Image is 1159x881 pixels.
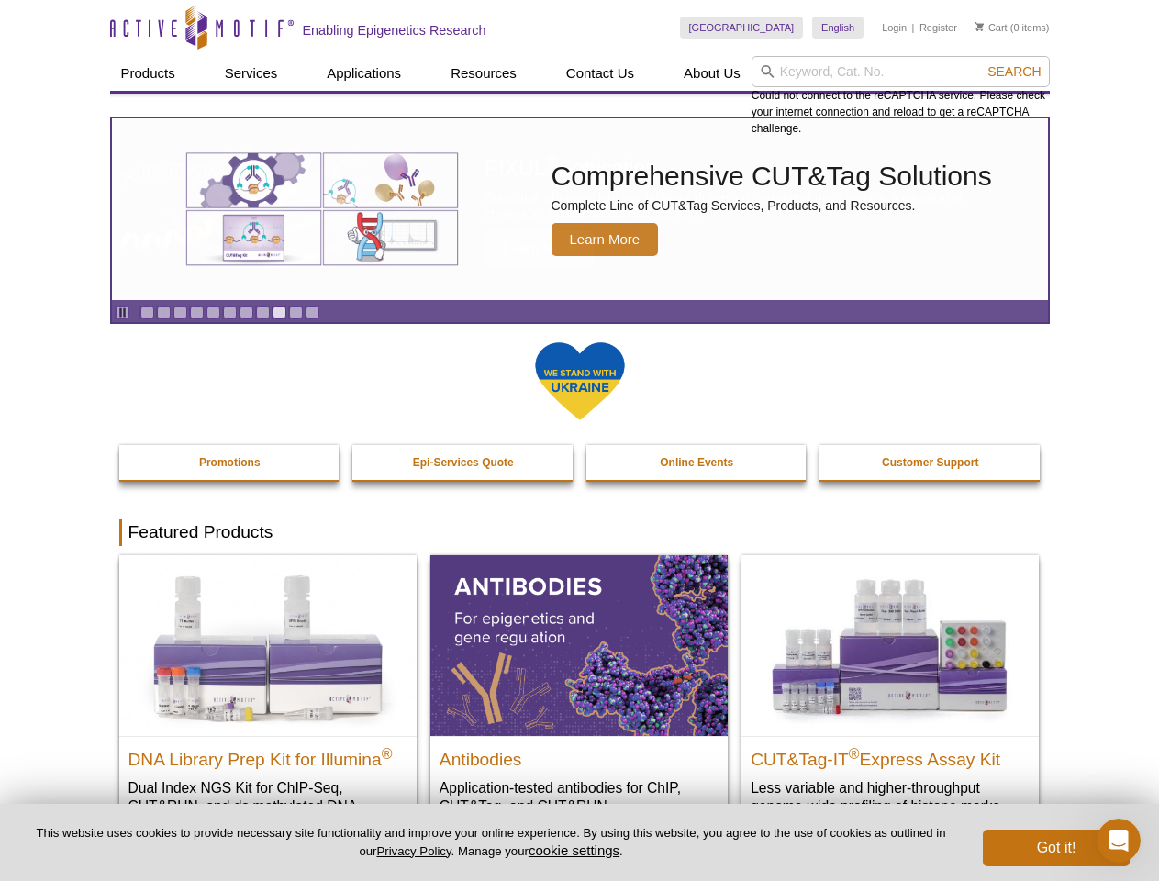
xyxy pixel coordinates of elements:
[240,306,253,319] a: Go to slide 7
[552,197,992,214] p: Complete Line of CUT&Tag Services, Products, and Resources.
[128,742,407,769] h2: DNA Library Prep Kit for Illumina
[812,17,864,39] a: English
[975,22,984,31] img: Your Cart
[529,842,619,858] button: cookie settings
[919,21,957,34] a: Register
[316,56,412,91] a: Applications
[752,56,1050,87] input: Keyword, Cat. No.
[376,844,451,858] a: Privacy Policy
[912,17,915,39] li: |
[173,306,187,319] a: Go to slide 3
[983,830,1130,866] button: Got it!
[1097,819,1141,863] iframe: Intercom live chat
[849,745,860,761] sup: ®
[440,56,528,91] a: Resources
[975,21,1008,34] a: Cart
[586,445,808,480] a: Online Events
[256,306,270,319] a: Go to slide 8
[430,555,728,735] img: All Antibodies
[741,555,1039,735] img: CUT&Tag-IT® Express Assay Kit
[752,56,1050,137] div: Could not connect to the reCAPTCHA service. Please check your internet connection and reload to g...
[430,555,728,833] a: All Antibodies Antibodies Application-tested antibodies for ChIP, CUT&Tag, and CUT&RUN.
[112,118,1048,300] article: Comprehensive CUT&Tag Solutions
[534,340,626,422] img: We Stand With Ukraine
[982,63,1046,80] button: Search
[306,306,319,319] a: Go to slide 11
[289,306,303,319] a: Go to slide 10
[116,306,129,319] a: Toggle autoplay
[112,118,1048,300] a: Various genetic charts and diagrams. Comprehensive CUT&Tag Solutions Complete Line of CUT&Tag Ser...
[223,306,237,319] a: Go to slide 6
[987,64,1041,79] span: Search
[119,519,1041,546] h2: Featured Products
[119,555,417,735] img: DNA Library Prep Kit for Illumina
[119,555,417,852] a: DNA Library Prep Kit for Illumina DNA Library Prep Kit for Illumina® Dual Index NGS Kit for ChIP-...
[975,17,1050,39] li: (0 items)
[190,306,204,319] a: Go to slide 4
[882,456,978,469] strong: Customer Support
[680,17,804,39] a: [GEOGRAPHIC_DATA]
[140,306,154,319] a: Go to slide 1
[352,445,574,480] a: Epi-Services Quote
[673,56,752,91] a: About Us
[29,825,953,860] p: This website uses cookies to provide necessary site functionality and improve your online experie...
[413,456,514,469] strong: Epi-Services Quote
[555,56,645,91] a: Contact Us
[751,778,1030,816] p: Less variable and higher-throughput genome-wide profiling of histone marks​.
[119,445,341,480] a: Promotions
[303,22,486,39] h2: Enabling Epigenetics Research
[440,742,719,769] h2: Antibodies
[440,778,719,816] p: Application-tested antibodies for ChIP, CUT&Tag, and CUT&RUN.
[660,456,733,469] strong: Online Events
[157,306,171,319] a: Go to slide 2
[751,742,1030,769] h2: CUT&Tag-IT Express Assay Kit
[206,306,220,319] a: Go to slide 5
[184,151,460,267] img: Various genetic charts and diagrams.
[110,56,186,91] a: Products
[741,555,1039,833] a: CUT&Tag-IT® Express Assay Kit CUT&Tag-IT®Express Assay Kit Less variable and higher-throughput ge...
[214,56,289,91] a: Services
[382,745,393,761] sup: ®
[128,778,407,834] p: Dual Index NGS Kit for ChIP-Seq, CUT&RUN, and ds methylated DNA assays.
[552,162,992,190] h2: Comprehensive CUT&Tag Solutions
[882,21,907,34] a: Login
[552,223,659,256] span: Learn More
[273,306,286,319] a: Go to slide 9
[819,445,1042,480] a: Customer Support
[199,456,261,469] strong: Promotions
